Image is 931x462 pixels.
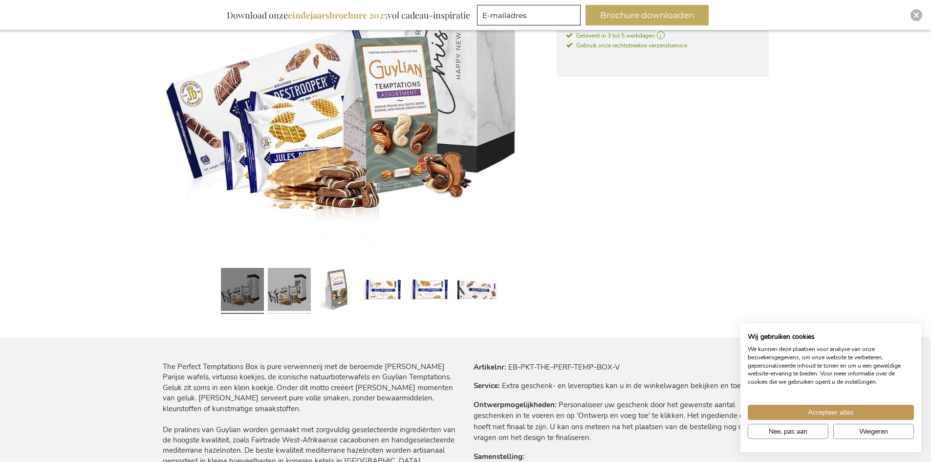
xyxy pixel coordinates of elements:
input: E-mailadres [477,5,581,25]
img: Close [913,12,919,18]
h2: Wij gebruiken cookies [748,332,914,341]
button: Pas cookie voorkeuren aan [748,424,828,439]
a: The Perfect Temptations Box [268,264,311,318]
button: Alle cookies weigeren [833,424,914,439]
div: Close [910,9,922,21]
p: We kunnen deze plaatsen voor analyse van onze bezoekersgegevens, om onze website te verbeteren, g... [748,345,914,386]
button: Brochure downloaden [585,5,709,25]
span: Weigeren [859,426,888,437]
a: The Perfect Temptations Box [455,264,498,318]
span: Gebruik onze rechtstreekse verzendservice [566,42,687,49]
span: Nee, pas aan [769,426,807,437]
div: Download onze vol cadeau-inspiratie [222,5,475,25]
a: Jules Destroop Parijse Wafels [362,264,405,318]
a: Guylian Temptations [315,264,358,318]
a: Gebruik onze rechtstreekse verzendservice [566,40,687,50]
button: Accepteer alle cookies [748,405,914,420]
form: marketing offers and promotions [477,5,584,28]
span: Accepteer alles [808,407,854,418]
a: Geleverd in 3 tot 5 werkdagen [566,31,759,40]
b: eindejaarsbrochure 2025 [288,9,388,21]
a: Jules Destrooper Natuurboterwafels [409,264,452,318]
a: The Perfect Temptations Box [221,264,264,318]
